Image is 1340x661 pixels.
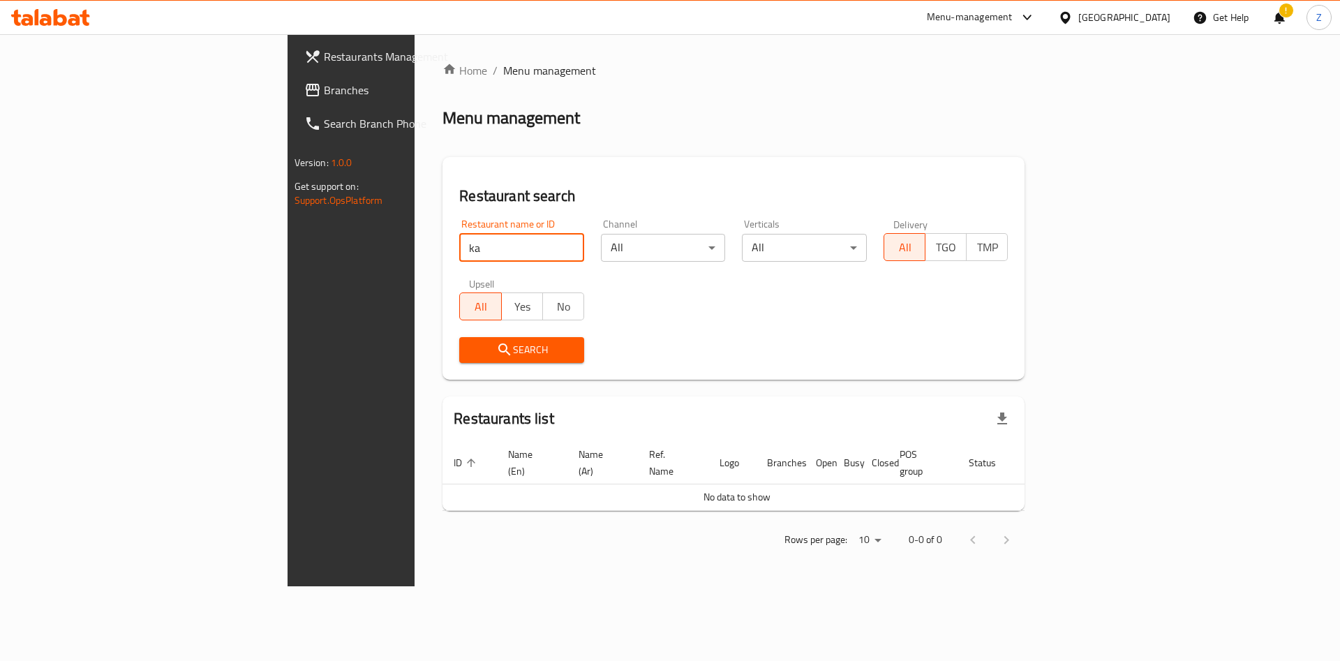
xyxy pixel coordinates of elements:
a: Support.OpsPlatform [295,191,383,209]
button: TMP [966,233,1008,261]
div: Menu-management [927,9,1013,26]
span: POS group [900,446,941,480]
button: TGO [925,233,967,261]
h2: Restaurants list [454,408,553,429]
nav: breadcrumb [442,62,1025,79]
span: Branches [324,82,500,98]
th: Open [805,442,833,484]
span: Name (Ar) [579,446,621,480]
span: Status [969,454,1014,471]
label: Upsell [469,278,495,288]
span: Ref. Name [649,446,692,480]
span: Search [470,341,573,359]
span: TGO [931,237,961,258]
th: Busy [833,442,861,484]
span: TMP [972,237,1002,258]
span: Z [1316,10,1322,25]
span: Yes [507,297,537,317]
a: Branches [293,73,512,107]
span: Search Branch Phone [324,115,500,132]
div: [GEOGRAPHIC_DATA] [1078,10,1170,25]
h2: Menu management [442,107,580,129]
p: 0-0 of 0 [909,531,942,549]
span: Name (En) [508,446,551,480]
span: ID [454,454,480,471]
p: Rows per page: [784,531,847,549]
span: 1.0.0 [331,154,352,172]
button: No [542,292,584,320]
input: Search for restaurant name or ID.. [459,234,584,262]
a: Search Branch Phone [293,107,512,140]
table: enhanced table [442,442,1079,511]
th: Branches [756,442,805,484]
span: Menu management [503,62,596,79]
div: All [601,234,726,262]
a: Restaurants Management [293,40,512,73]
button: All [459,292,501,320]
h2: Restaurant search [459,186,1008,207]
button: Search [459,337,584,363]
span: No [549,297,579,317]
span: All [466,297,496,317]
div: Rows per page: [853,530,886,551]
span: No data to show [703,488,770,506]
label: Delivery [893,219,928,229]
span: Get support on: [295,177,359,195]
button: All [884,233,925,261]
button: Yes [501,292,543,320]
div: All [742,234,867,262]
th: Logo [708,442,756,484]
span: All [890,237,920,258]
th: Closed [861,442,888,484]
span: Version: [295,154,329,172]
div: Export file [985,402,1019,436]
span: Restaurants Management [324,48,500,65]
